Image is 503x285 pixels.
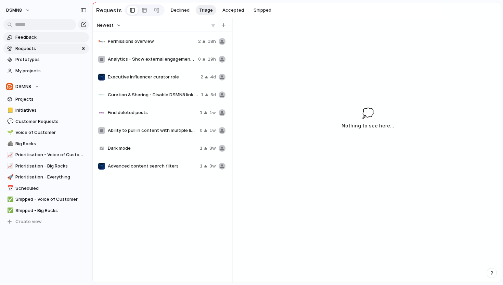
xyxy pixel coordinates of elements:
span: 1 [200,109,203,116]
span: 1 [200,163,203,170]
span: Customer Requests [15,118,87,125]
a: ✅Shipped - Voice of Customer [3,194,89,205]
span: DSMN8 [15,83,31,90]
button: Shipped [250,5,275,15]
span: Newest [97,22,114,29]
span: Shipped [254,7,271,14]
span: 💭 [362,106,374,120]
span: Triage [199,7,213,14]
a: 📈Prioritisation - Big Rocks [3,161,89,171]
button: Create view [3,216,89,227]
span: Requests [15,45,80,52]
button: 📒 [6,107,13,114]
span: Big Rocks [15,140,87,147]
span: Dark mode [108,145,197,152]
button: 💬 [6,118,13,125]
span: 3w [209,145,216,152]
button: ✅ [6,207,13,214]
span: 2 [201,74,203,80]
a: 🌱Voice of Customer [3,127,89,138]
span: Shipped - Big Rocks [15,207,87,214]
a: 🪨Big Rocks [3,139,89,149]
button: Triage [196,5,216,15]
span: 0 [198,56,201,63]
div: ✅ [7,207,12,214]
a: 📅Scheduled [3,183,89,194]
a: Prototypes [3,54,89,65]
span: Find deleted posts [108,109,197,116]
span: Feedback [15,34,87,41]
span: 19h [208,56,216,63]
div: 📈 [7,151,12,159]
span: Accepted [222,7,244,14]
button: 📈 [6,151,13,158]
span: Curation & Sharing - Disable DSMN8 link shortening [108,91,198,98]
div: 🪨 [7,140,12,148]
div: 🚀 [7,173,12,181]
span: 4d [210,74,216,80]
button: ✅ [6,196,13,203]
span: Prioritisation - Everything [15,174,87,181]
button: Declined [167,5,193,15]
span: Shipped - Voice of Customer [15,196,87,203]
span: 1 [201,91,204,98]
span: Prioritisation - Big Rocks [15,163,87,170]
button: Accepted [219,5,247,15]
button: Newest [96,21,122,30]
a: My projects [3,66,89,76]
div: 🌱 [7,129,12,137]
a: Requests8 [3,44,89,54]
h3: Nothing to see here... [341,122,394,130]
span: 8 [82,45,86,52]
span: 1 [200,145,203,152]
a: Projects [3,94,89,104]
span: Voice of Customer [15,129,87,136]
span: 3w [209,163,216,170]
span: Advanced content search filters [108,163,197,170]
span: Ability to pull in content with multiple links on LinkedIn [108,127,197,134]
span: Analytics - Show external engagements within the platform for reactions and comments on LinkedIn [108,56,195,63]
button: 🌱 [6,129,13,136]
span: 0 [200,127,203,134]
span: 1w [209,127,216,134]
a: ✅Shipped - Big Rocks [3,206,89,216]
div: ✅ [7,196,12,203]
span: Projects [15,96,87,103]
a: 📒Initiatives [3,105,89,115]
h2: Requests [96,6,122,14]
span: DSMN8 [6,7,22,14]
span: 1w [209,109,216,116]
a: 📈Prioritisation - Voice of Customer [3,150,89,160]
span: Executive influencer curator role [108,74,198,80]
div: 📈 [7,162,12,170]
span: Create view [15,218,42,225]
span: Scheduled [15,185,87,192]
span: Initiatives [15,107,87,114]
button: 📈 [6,163,13,170]
button: 📅 [6,185,13,192]
span: Declined [171,7,190,14]
span: Permissions overview [108,38,195,45]
span: Prioritisation - Voice of Customer [15,151,87,158]
a: 💬Customer Requests [3,116,89,127]
div: 📒 [7,107,12,114]
button: 🚀 [6,174,13,181]
span: My projects [15,67,87,74]
div: 📅 [7,184,12,192]
div: 💬 [7,117,12,125]
span: 5d [210,91,216,98]
span: Prototypes [15,56,87,63]
a: 🚀Prioritisation - Everything [3,172,89,182]
button: DSMN8 [3,5,34,16]
button: DSMN8 [3,82,89,92]
span: 18h [208,38,216,45]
